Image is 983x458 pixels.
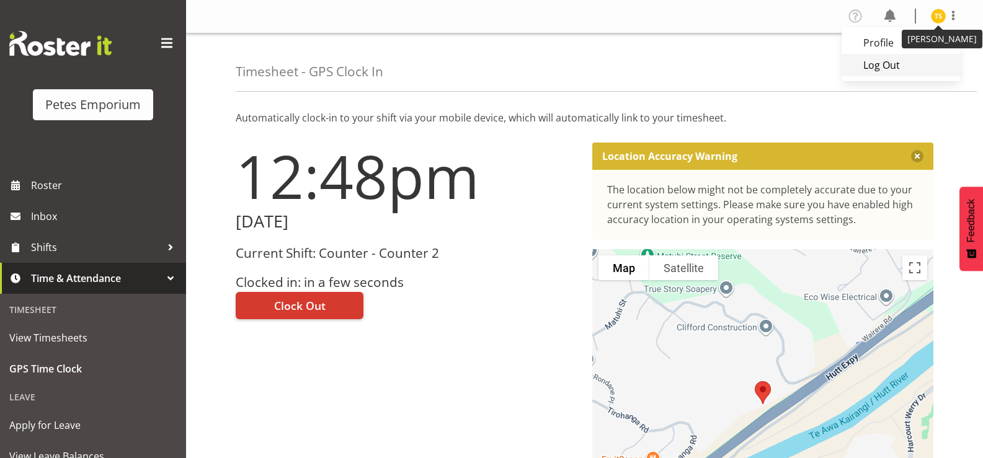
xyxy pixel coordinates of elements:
[236,292,363,319] button: Clock Out
[966,199,977,242] span: Feedback
[607,182,919,227] div: The location below might not be completely accurate due to your current system settings. Please m...
[3,297,183,322] div: Timesheet
[649,255,718,280] button: Show satellite imagery
[236,275,577,289] h3: Clocked in: in a few seconds
[9,359,177,378] span: GPS Time Clock
[236,143,577,209] h1: 12:48pm
[31,238,161,257] span: Shifts
[842,32,961,54] a: Profile
[31,176,180,195] span: Roster
[3,353,183,384] a: GPS Time Clock
[31,207,180,226] span: Inbox
[959,187,983,271] button: Feedback - Show survey
[9,328,177,347] span: View Timesheets
[598,255,649,280] button: Show street map
[236,212,577,231] h2: [DATE]
[911,150,923,162] button: Close message
[9,416,177,434] span: Apply for Leave
[274,297,326,314] span: Clock Out
[602,150,737,162] p: Location Accuracy Warning
[3,322,183,353] a: View Timesheets
[236,64,383,79] h4: Timesheet - GPS Clock In
[931,9,946,24] img: tamara-straker11292.jpg
[842,54,961,76] a: Log Out
[902,255,927,280] button: Toggle fullscreen view
[3,384,183,410] div: Leave
[236,246,577,260] h3: Current Shift: Counter - Counter 2
[31,269,161,288] span: Time & Attendance
[3,410,183,441] a: Apply for Leave
[236,110,933,125] p: Automatically clock-in to your shift via your mobile device, which will automatically link to you...
[45,95,141,114] div: Petes Emporium
[9,31,112,56] img: Rosterit website logo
